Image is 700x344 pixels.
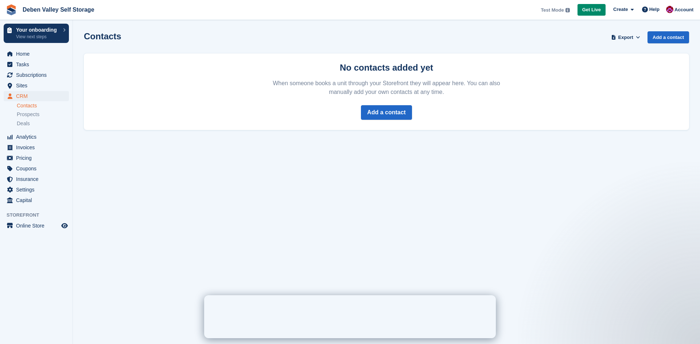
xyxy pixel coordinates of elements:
span: Get Live [582,6,601,13]
a: Preview store [60,221,69,230]
span: Invoices [16,142,60,153]
span: Analytics [16,132,60,142]
span: Coupons [16,163,60,174]
span: Capital [16,195,60,205]
a: Add a contact [647,31,689,43]
p: When someone books a unit through your Storefront they will appear here. You can also manually ad... [271,79,502,96]
span: Account [674,6,693,13]
span: Subscriptions [16,70,60,80]
a: menu [4,221,69,231]
a: menu [4,80,69,91]
span: Create [613,6,628,13]
a: menu [4,70,69,80]
a: menu [4,185,69,195]
a: menu [4,142,69,153]
a: Prospects [17,111,69,118]
span: Export [618,34,633,41]
a: Deben Valley Self Storage [20,4,97,16]
a: Contacts [17,102,69,109]
img: Ethan Hayward [666,6,673,13]
span: Storefront [7,211,73,219]
img: stora-icon-8386f47178a22dfd0bd8f6a31ec36ba5ce8667c1dd55bd0f319d3a0aa187defe.svg [6,4,17,15]
span: Prospects [17,111,39,118]
a: menu [4,174,69,184]
a: Get Live [577,4,606,16]
span: Help [649,6,660,13]
span: Settings [16,185,60,195]
h1: Contacts [84,31,121,41]
span: Home [16,49,60,59]
a: menu [4,91,69,101]
iframe: Intercom live chat banner [204,295,496,338]
span: Sites [16,80,60,91]
p: Your onboarding [16,27,59,32]
span: Insurance [16,174,60,184]
strong: No contacts added yet [340,63,433,72]
span: Test Mode [541,7,564,14]
a: menu [4,195,69,205]
button: Export [610,31,642,43]
a: Add a contact [361,105,412,120]
img: icon-info-grey-7440780725fd019a000dd9b08b2336e03edf1995a4989e88bcd33f0948082b44.svg [565,8,570,12]
a: Your onboarding View next steps [4,24,69,43]
a: menu [4,132,69,142]
span: Tasks [16,59,60,70]
span: Pricing [16,153,60,163]
span: Deals [17,120,30,127]
a: menu [4,163,69,174]
p: View next steps [16,33,59,40]
span: Online Store [16,221,60,231]
span: CRM [16,91,60,101]
a: menu [4,59,69,70]
a: menu [4,49,69,59]
a: menu [4,153,69,163]
a: Deals [17,120,69,127]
